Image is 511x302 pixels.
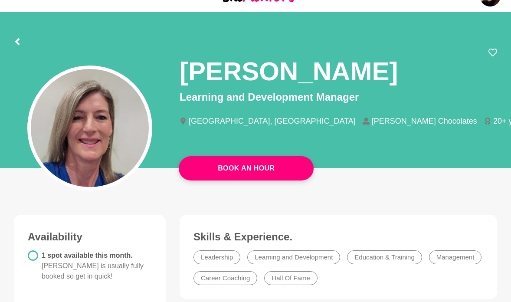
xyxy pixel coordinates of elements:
[193,230,483,243] h3: Skills & Experience.
[363,117,484,125] li: [PERSON_NAME] Chocolates
[28,230,152,243] h3: Availability
[42,262,144,280] span: [PERSON_NAME] is usually fully booked so get in quick!
[179,156,314,181] a: Book An Hour
[180,55,398,88] h1: [PERSON_NAME]
[42,252,144,280] span: 1 spot available this month.
[180,117,363,125] li: [GEOGRAPHIC_DATA], [GEOGRAPHIC_DATA]
[180,89,497,105] p: Learning and Development Manager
